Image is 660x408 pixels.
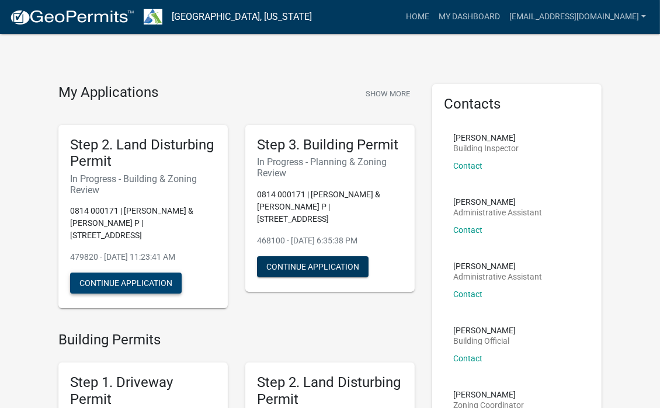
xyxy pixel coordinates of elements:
[453,337,516,345] p: Building Official
[401,6,434,28] a: Home
[257,235,403,247] p: 468100 - [DATE] 6:35:38 PM
[70,205,216,242] p: 0814 000171 | [PERSON_NAME] & [PERSON_NAME] P | [STREET_ADDRESS]
[453,134,519,142] p: [PERSON_NAME]
[70,137,216,170] h5: Step 2. Land Disturbing Permit
[257,156,403,179] h6: In Progress - Planning & Zoning Review
[453,354,482,363] a: Contact
[453,326,516,334] p: [PERSON_NAME]
[453,161,482,170] a: Contact
[453,198,542,206] p: [PERSON_NAME]
[453,390,524,399] p: [PERSON_NAME]
[257,256,369,277] button: Continue Application
[434,6,505,28] a: My Dashboard
[70,173,216,196] h6: In Progress - Building & Zoning Review
[453,208,542,217] p: Administrative Assistant
[453,225,482,235] a: Contact
[444,96,590,113] h5: Contacts
[453,262,542,270] p: [PERSON_NAME]
[453,144,519,152] p: Building Inspector
[257,189,403,225] p: 0814 000171 | [PERSON_NAME] & [PERSON_NAME] P | [STREET_ADDRESS]
[144,9,162,25] img: Troup County, Georgia
[505,6,651,28] a: [EMAIL_ADDRESS][DOMAIN_NAME]
[70,273,182,294] button: Continue Application
[70,251,216,263] p: 479820 - [DATE] 11:23:41 AM
[58,84,158,102] h4: My Applications
[172,7,312,27] a: [GEOGRAPHIC_DATA], [US_STATE]
[453,290,482,299] a: Contact
[453,273,542,281] p: Administrative Assistant
[257,137,403,154] h5: Step 3. Building Permit
[70,374,216,408] h5: Step 1. Driveway Permit
[58,332,415,348] h4: Building Permits
[361,84,415,103] button: Show More
[257,374,403,408] h5: Step 2. Land Disturbing Permit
